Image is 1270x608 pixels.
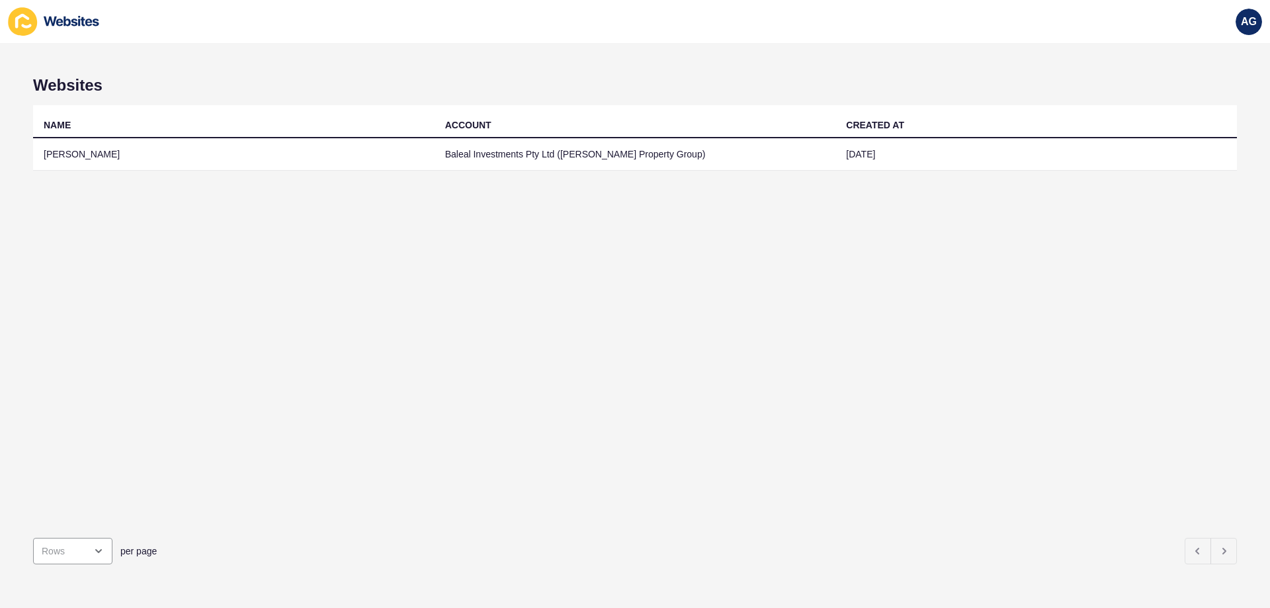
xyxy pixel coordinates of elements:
[445,118,491,132] div: ACCOUNT
[120,544,157,558] span: per page
[846,118,904,132] div: CREATED AT
[435,138,836,171] td: Baleal Investments Pty Ltd ([PERSON_NAME] Property Group)
[1241,15,1257,28] span: AG
[44,118,71,132] div: NAME
[33,76,1237,95] h1: Websites
[835,138,1237,171] td: [DATE]
[33,538,112,564] div: open menu
[33,138,435,171] td: [PERSON_NAME]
